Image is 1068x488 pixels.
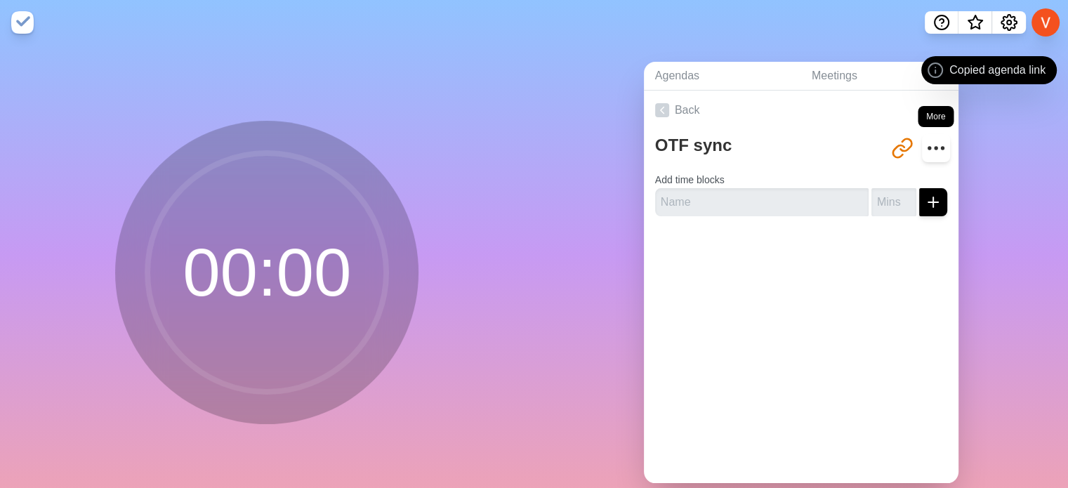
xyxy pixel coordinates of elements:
input: Mins [871,188,916,216]
button: Help [925,11,958,34]
button: More [922,134,950,162]
img: timeblocks logo [11,11,34,34]
button: Settings [992,11,1026,34]
span: Copied agenda link [949,62,1046,79]
input: Name [655,188,869,216]
a: Agendas [644,62,800,91]
button: Share link [888,134,916,162]
label: Add time blocks [655,174,725,185]
a: Back [644,91,958,130]
a: Meetings [800,62,958,91]
button: What’s new [958,11,992,34]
